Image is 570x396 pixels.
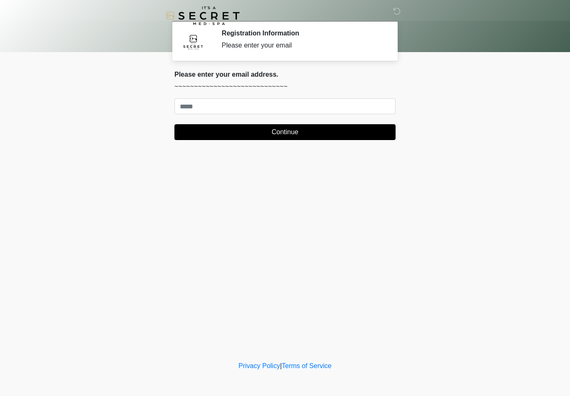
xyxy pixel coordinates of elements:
h2: Please enter your email address. [174,70,396,78]
div: Please enter your email [222,40,383,50]
a: | [280,362,282,369]
a: Privacy Policy [239,362,280,369]
img: It's A Secret Med Spa Logo [166,6,240,25]
h2: Registration Information [222,29,383,37]
p: ~~~~~~~~~~~~~~~~~~~~~~~~~~~~~ [174,82,396,92]
img: Agent Avatar [181,29,206,54]
button: Continue [174,124,396,140]
a: Terms of Service [282,362,331,369]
